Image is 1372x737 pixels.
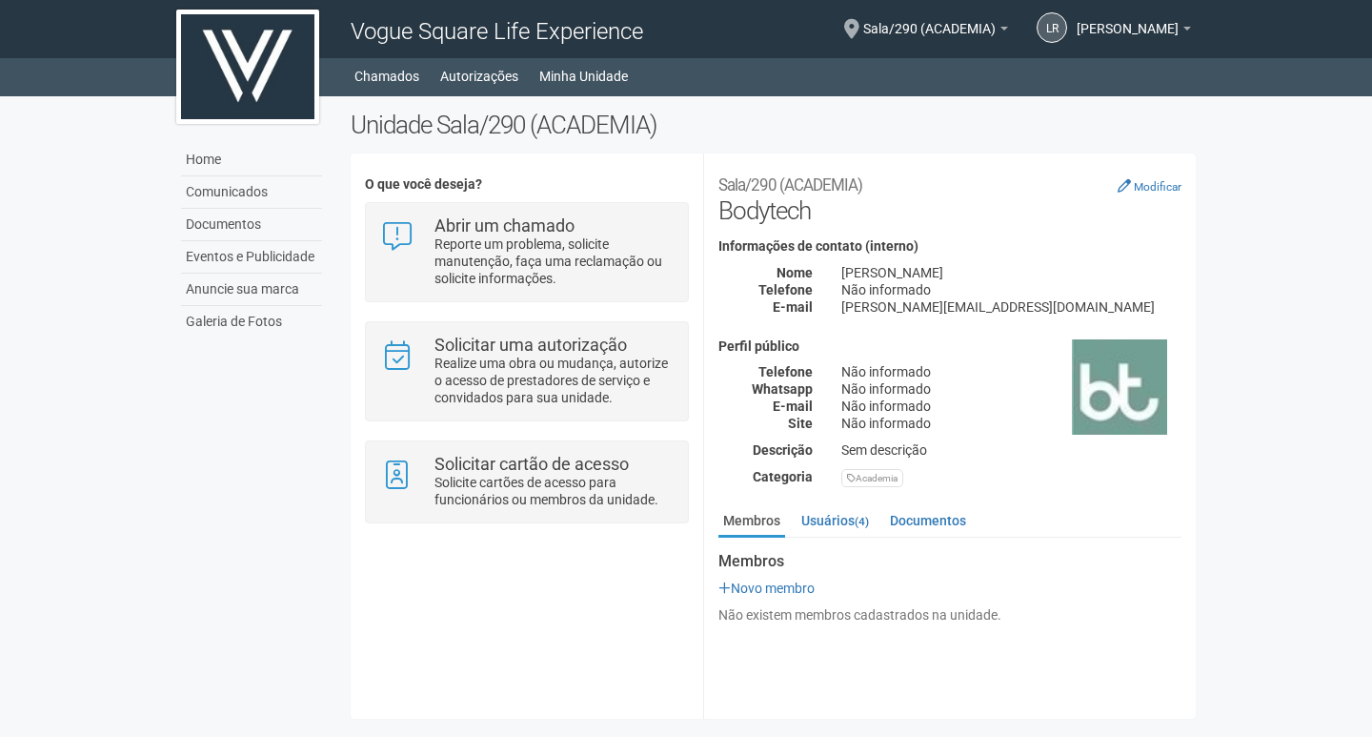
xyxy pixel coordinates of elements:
[176,10,319,124] img: logo.jpg
[718,339,1181,354] h4: Perfil público
[434,235,674,287] p: Reporte um problema, solicite manutenção, faça uma reclamação ou solicite informações.
[380,456,673,508] a: Solicitar cartão de acesso Solicite cartões de acesso para funcionários ou membros da unidade.
[1037,12,1067,43] a: LR
[827,441,1196,459] div: Sem descrição
[718,239,1181,254] h4: Informações de contato (interno)
[351,18,643,45] span: Vogue Square Life Experience
[1077,24,1191,39] a: [PERSON_NAME]
[718,581,815,596] a: Novo membro
[181,306,322,338] a: Galeria de Fotos
[773,399,813,414] strong: E-mail
[1077,3,1179,36] span: Lays Roseno
[797,506,874,535] a: Usuários(4)
[434,215,575,235] strong: Abrir um chamado
[788,416,813,431] strong: Site
[827,281,1196,298] div: Não informado
[181,176,322,209] a: Comunicados
[181,209,322,241] a: Documentos
[539,63,628,90] a: Minha Unidade
[181,241,322,274] a: Eventos e Publicidade
[863,3,996,36] span: Sala/290 (ACADEMIA)
[434,355,674,406] p: Realize uma obra ou mudança, autorize o acesso de prestadores de serviço e convidados para sua un...
[855,515,869,528] small: (4)
[354,63,419,90] a: Chamados
[752,381,813,397] strong: Whatsapp
[434,335,627,355] strong: Solicitar uma autorização
[863,24,1008,39] a: Sala/290 (ACADEMIA)
[827,298,1196,316] div: [PERSON_NAME][EMAIL_ADDRESS][DOMAIN_NAME]
[434,474,674,508] p: Solicite cartões de acesso para funcionários ou membros da unidade.
[777,265,813,280] strong: Nome
[718,606,1181,624] div: Não existem membros cadastrados na unidade.
[841,469,903,487] div: Academia
[718,175,862,194] small: Sala/290 (ACADEMIA)
[827,264,1196,281] div: [PERSON_NAME]
[181,274,322,306] a: Anuncie sua marca
[718,506,785,538] a: Membros
[773,299,813,315] strong: E-mail
[753,469,813,484] strong: Categoria
[380,217,673,287] a: Abrir um chamado Reporte um problema, solicite manutenção, faça uma reclamação ou solicite inform...
[718,168,1181,225] h2: Bodytech
[351,111,1196,139] h2: Unidade Sala/290 (ACADEMIA)
[434,454,629,474] strong: Solicitar cartão de acesso
[1134,180,1181,194] small: Modificar
[380,337,673,406] a: Solicitar uma autorização Realize uma obra ou mudança, autorize o acesso de prestadores de serviç...
[1072,339,1167,435] img: business.png
[440,63,518,90] a: Autorizações
[758,364,813,379] strong: Telefone
[181,144,322,176] a: Home
[827,380,1196,398] div: Não informado
[1118,178,1181,194] a: Modificar
[827,415,1196,432] div: Não informado
[718,553,1181,570] strong: Membros
[753,442,813,458] strong: Descrição
[827,398,1196,415] div: Não informado
[758,282,813,297] strong: Telefone
[827,363,1196,380] div: Não informado
[365,177,688,192] h4: O que você deseja?
[885,506,971,535] a: Documentos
